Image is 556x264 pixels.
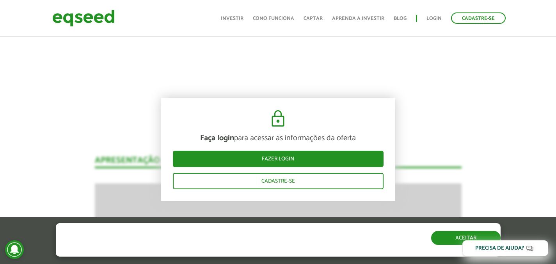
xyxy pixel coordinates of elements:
[221,16,243,21] a: Investir
[394,16,407,21] a: Blog
[52,8,115,28] img: EqSeed
[451,12,506,24] a: Cadastre-se
[426,16,442,21] a: Login
[253,16,294,21] a: Como funciona
[173,150,384,167] a: Fazer login
[332,16,384,21] a: Aprenda a investir
[304,16,323,21] a: Captar
[159,250,249,257] a: política de privacidade e de cookies
[56,223,323,247] h5: O site da EqSeed utiliza cookies para melhorar sua navegação.
[173,133,384,143] p: para acessar as informações da oferta
[56,249,323,257] p: Ao clicar em "aceitar", você aceita nossa .
[173,172,384,189] a: Cadastre-se
[268,109,288,128] img: cadeado.svg
[200,131,234,144] strong: Faça login
[431,231,501,245] button: Aceitar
